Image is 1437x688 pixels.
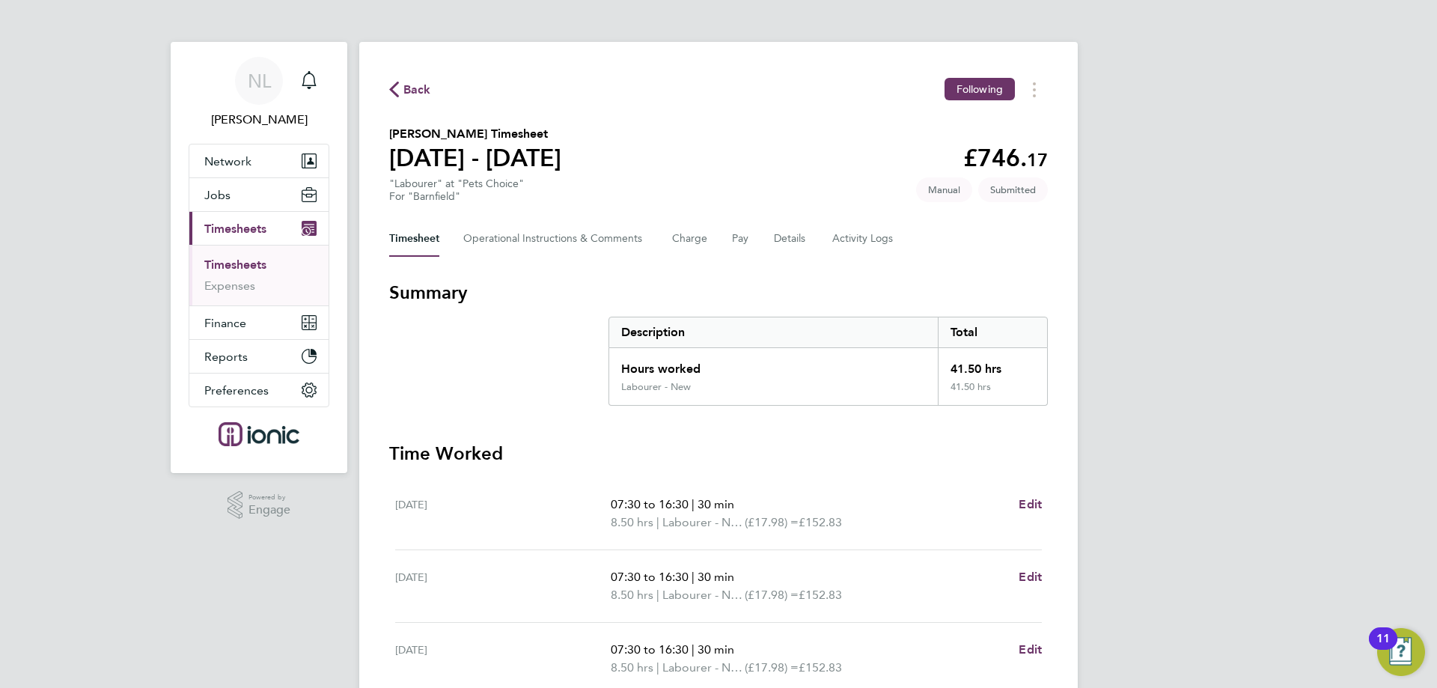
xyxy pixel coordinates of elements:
[692,570,695,584] span: |
[189,340,329,373] button: Reports
[656,588,659,602] span: |
[692,642,695,657] span: |
[248,491,290,504] span: Powered by
[832,221,895,257] button: Activity Logs
[389,442,1048,466] h3: Time Worked
[745,515,799,529] span: (£17.98) =
[774,221,808,257] button: Details
[1376,639,1390,658] div: 11
[698,570,734,584] span: 30 min
[662,586,745,604] span: Labourer - New
[611,570,689,584] span: 07:30 to 16:30
[204,154,251,168] span: Network
[672,221,708,257] button: Charge
[1021,78,1048,101] button: Timesheets Menu
[611,660,653,675] span: 8.50 hrs
[978,177,1048,202] span: This timesheet is Submitted.
[1019,641,1042,659] a: Edit
[204,383,269,398] span: Preferences
[228,491,291,520] a: Powered byEngage
[938,381,1047,405] div: 41.50 hrs
[662,514,745,532] span: Labourer - New
[189,57,329,129] a: NL[PERSON_NAME]
[799,515,842,529] span: £152.83
[204,350,248,364] span: Reports
[662,659,745,677] span: Labourer - New
[656,515,659,529] span: |
[609,348,938,381] div: Hours worked
[611,588,653,602] span: 8.50 hrs
[745,660,799,675] span: (£17.98) =
[609,317,938,347] div: Description
[389,143,561,173] h1: [DATE] - [DATE]
[698,497,734,511] span: 30 min
[395,641,611,677] div: [DATE]
[219,422,299,446] img: ionic-logo-retina.png
[621,381,691,393] div: Labourer - New
[189,212,329,245] button: Timesheets
[204,258,266,272] a: Timesheets
[1019,570,1042,584] span: Edit
[204,188,231,202] span: Jobs
[204,316,246,330] span: Finance
[389,125,561,143] h2: [PERSON_NAME] Timesheet
[403,81,431,99] span: Back
[189,245,329,305] div: Timesheets
[463,221,648,257] button: Operational Instructions & Comments
[957,82,1003,96] span: Following
[1019,642,1042,657] span: Edit
[799,660,842,675] span: £152.83
[248,71,271,91] span: NL
[389,80,431,99] button: Back
[204,278,255,293] a: Expenses
[248,504,290,517] span: Engage
[963,144,1048,172] app-decimal: £746.
[1019,568,1042,586] a: Edit
[945,78,1015,100] button: Following
[389,281,1048,305] h3: Summary
[1377,628,1425,676] button: Open Resource Center, 11 new notifications
[1019,496,1042,514] a: Edit
[189,306,329,339] button: Finance
[732,221,750,257] button: Pay
[189,111,329,129] span: Natasha Long
[692,497,695,511] span: |
[204,222,266,236] span: Timesheets
[189,178,329,211] button: Jobs
[698,642,734,657] span: 30 min
[611,515,653,529] span: 8.50 hrs
[389,177,524,203] div: "Labourer" at "Pets Choice"
[745,588,799,602] span: (£17.98) =
[189,422,329,446] a: Go to home page
[189,144,329,177] button: Network
[189,374,329,407] button: Preferences
[608,317,1048,406] div: Summary
[395,568,611,604] div: [DATE]
[395,496,611,532] div: [DATE]
[1027,149,1048,171] span: 17
[656,660,659,675] span: |
[938,348,1047,381] div: 41.50 hrs
[611,497,689,511] span: 07:30 to 16:30
[1019,497,1042,511] span: Edit
[389,221,439,257] button: Timesheet
[799,588,842,602] span: £152.83
[171,42,347,473] nav: Main navigation
[611,642,689,657] span: 07:30 to 16:30
[938,317,1047,347] div: Total
[916,177,972,202] span: This timesheet was manually created.
[389,190,524,203] div: For "Barnfield"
